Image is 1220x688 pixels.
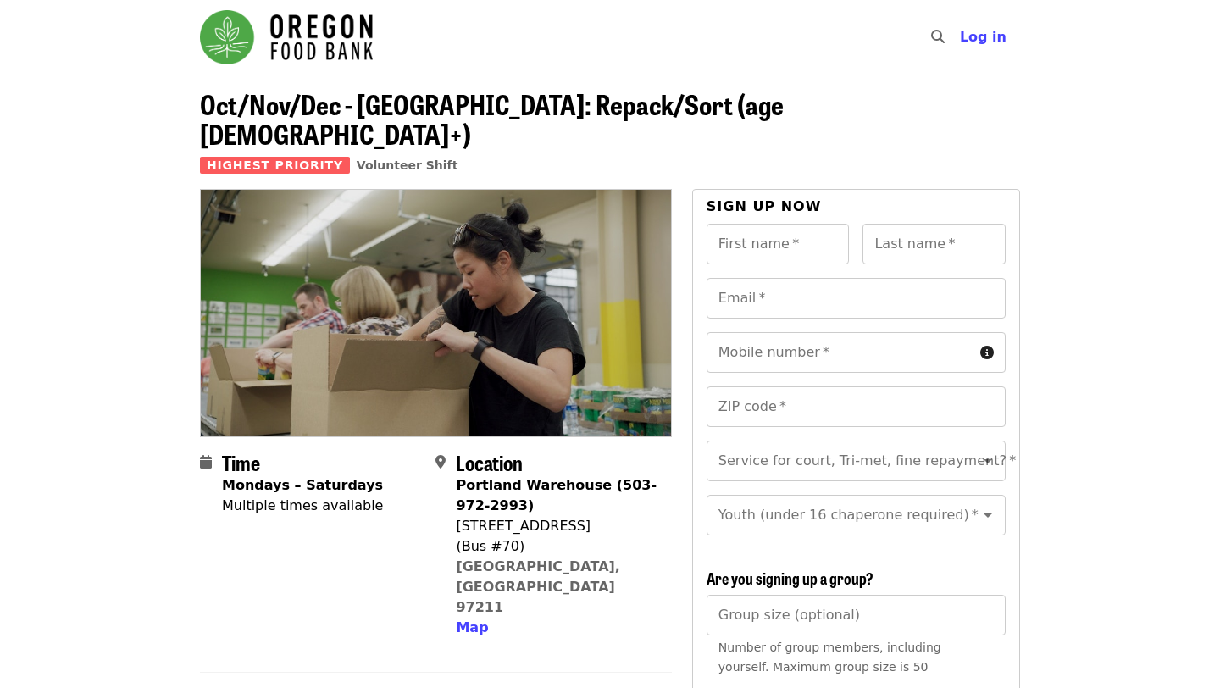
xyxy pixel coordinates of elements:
[707,595,1006,635] input: [object Object]
[862,224,1006,264] input: Last name
[976,449,1000,473] button: Open
[960,29,1006,45] span: Log in
[456,477,657,513] strong: Portland Warehouse (503-972-2993)
[456,516,657,536] div: [STREET_ADDRESS]
[707,198,822,214] span: Sign up now
[456,618,488,638] button: Map
[200,84,784,153] span: Oct/Nov/Dec - [GEOGRAPHIC_DATA]: Repack/Sort (age [DEMOGRAPHIC_DATA]+)
[976,503,1000,527] button: Open
[707,332,973,373] input: Mobile number
[931,29,945,45] i: search icon
[456,619,488,635] span: Map
[456,536,657,557] div: (Bus #70)
[456,558,620,615] a: [GEOGRAPHIC_DATA], [GEOGRAPHIC_DATA] 97211
[200,157,350,174] span: Highest Priority
[707,278,1006,319] input: Email
[200,454,212,470] i: calendar icon
[707,224,850,264] input: First name
[200,10,373,64] img: Oregon Food Bank - Home
[955,17,968,58] input: Search
[357,158,458,172] a: Volunteer Shift
[456,447,523,477] span: Location
[222,477,383,493] strong: Mondays – Saturdays
[718,641,941,674] span: Number of group members, including yourself. Maximum group size is 50
[946,20,1020,54] button: Log in
[222,447,260,477] span: Time
[707,567,873,589] span: Are you signing up a group?
[201,190,671,436] img: Oct/Nov/Dec - Portland: Repack/Sort (age 8+) organized by Oregon Food Bank
[222,496,383,516] div: Multiple times available
[707,386,1006,427] input: ZIP code
[980,345,994,361] i: circle-info icon
[435,454,446,470] i: map-marker-alt icon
